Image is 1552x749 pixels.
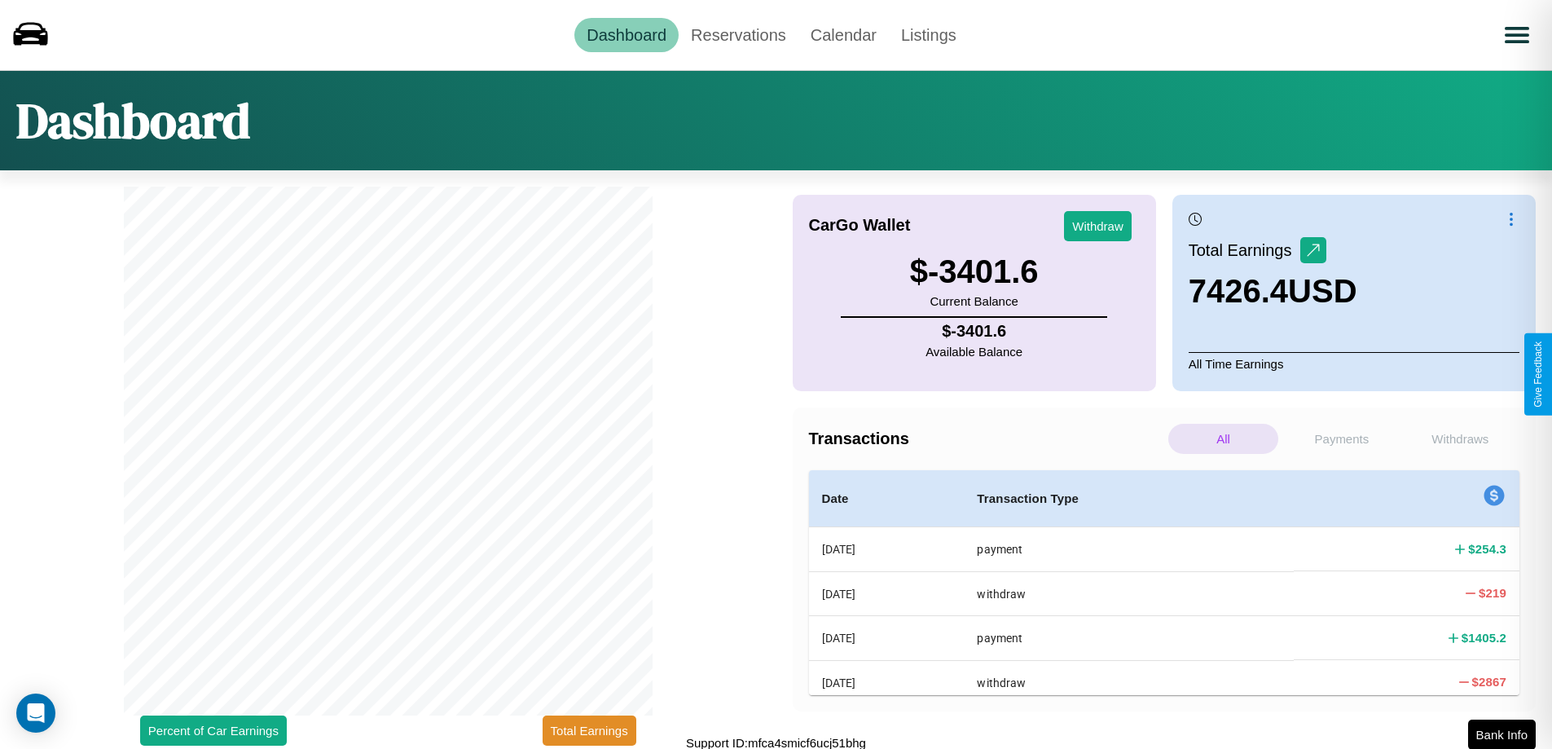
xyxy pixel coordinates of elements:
p: All [1168,424,1278,454]
p: Withdraws [1405,424,1515,454]
button: Withdraw [1064,211,1132,241]
button: Open menu [1494,12,1540,58]
p: Payments [1286,424,1396,454]
th: [DATE] [809,616,965,660]
h4: Date [822,489,952,509]
th: [DATE] [809,571,965,615]
th: withdraw [964,660,1294,704]
th: [DATE] [809,527,965,572]
p: All Time Earnings [1189,352,1519,375]
div: Give Feedback [1532,341,1544,408]
button: Total Earnings [543,716,636,746]
h4: $ 254.3 [1468,540,1506,557]
h4: $ 1405.2 [1462,629,1506,646]
h4: $ -3401.6 [925,322,1022,341]
h1: Dashboard [16,87,250,154]
button: Percent of Car Earnings [140,716,287,746]
th: [DATE] [809,660,965,704]
th: withdraw [964,571,1294,615]
p: Available Balance [925,341,1022,363]
h4: Transactions [809,430,1164,448]
h3: $ -3401.6 [910,253,1039,290]
th: payment [964,616,1294,660]
p: Current Balance [910,290,1039,312]
div: Open Intercom Messenger [16,694,55,733]
h4: Transaction Type [977,489,1281,509]
th: payment [964,527,1294,572]
a: Reservations [679,18,798,52]
h3: 7426.4 USD [1189,273,1357,310]
a: Dashboard [574,18,679,52]
a: Listings [889,18,969,52]
h4: $ 2867 [1472,673,1506,690]
p: Total Earnings [1189,236,1300,265]
h4: CarGo Wallet [809,216,911,235]
h4: $ 219 [1479,584,1506,601]
a: Calendar [798,18,889,52]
